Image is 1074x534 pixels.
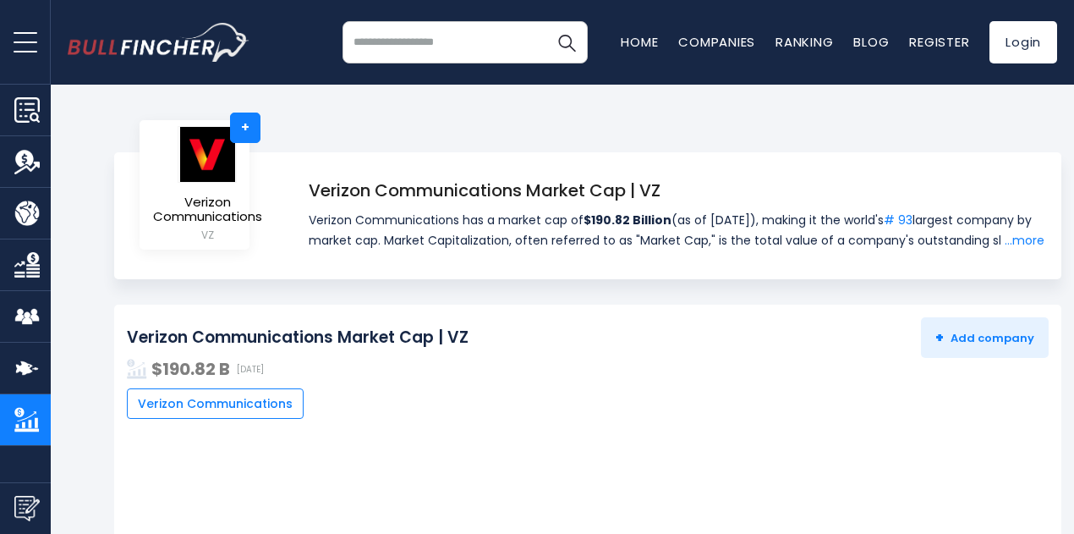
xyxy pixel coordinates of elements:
a: ...more [1000,230,1044,250]
span: Verizon Communications has a market cap of (as of [DATE]), making it the world's largest company ... [309,210,1044,250]
button: +Add company [921,317,1049,358]
img: bullfincher logo [68,23,249,62]
img: addasd [127,359,147,379]
strong: $190.82 Billion [584,212,671,228]
img: logo [178,126,237,183]
a: Register [909,33,969,51]
button: Search [545,21,588,63]
a: Blog [853,33,889,51]
a: Companies [678,33,755,51]
a: # 93 [884,212,912,228]
a: + [230,113,260,143]
a: Verizon Communications VZ [152,125,262,245]
a: Home [621,33,658,51]
strong: + [935,328,944,347]
a: Ranking [775,33,833,51]
span: Verizon Communications [153,195,261,223]
span: Verizon Communications [138,396,293,411]
span: [DATE] [237,364,264,375]
small: VZ [153,228,261,243]
h1: Verizon Communications Market Cap | VZ [309,178,1044,203]
a: Login [989,21,1057,63]
a: Go to homepage [68,23,249,62]
h2: Verizon Communications Market Cap | VZ [127,328,469,349]
span: Add company [935,330,1034,345]
strong: $190.82 B [151,357,230,381]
